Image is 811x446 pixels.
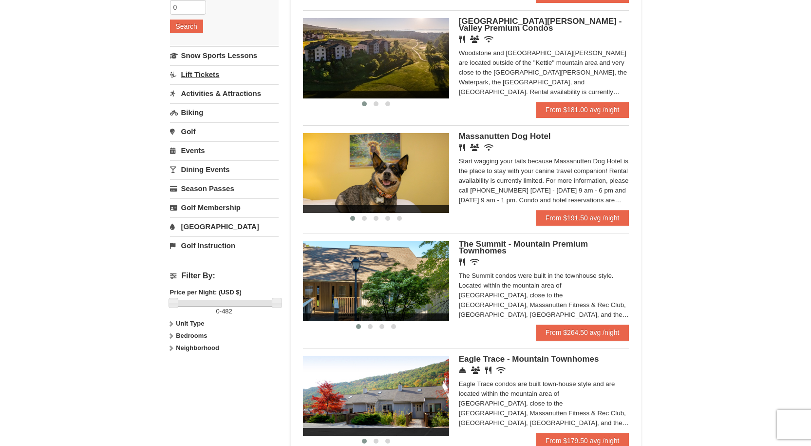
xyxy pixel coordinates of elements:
i: Wireless Internet (free) [470,258,479,266]
i: Banquet Facilities [470,144,479,151]
a: Events [170,141,279,159]
div: Start wagging your tails because Massanutten Dog Hotel is the place to stay with your canine trav... [459,156,629,205]
strong: Neighborhood [176,344,219,351]
i: Restaurant [459,144,465,151]
h4: Filter By: [170,271,279,280]
span: [GEOGRAPHIC_DATA][PERSON_NAME] - Valley Premium Condos [459,17,622,33]
a: Biking [170,103,279,121]
div: Eagle Trace condos are built town-house style and are located within the mountain area of [GEOGRA... [459,379,629,428]
a: Season Passes [170,179,279,197]
a: Golf [170,122,279,140]
i: Restaurant [485,367,491,374]
strong: Bedrooms [176,332,207,339]
a: Golf Membership [170,198,279,216]
strong: Unit Type [176,320,204,327]
span: 482 [222,308,232,315]
i: Wireless Internet (free) [496,367,506,374]
a: Lift Tickets [170,65,279,83]
a: Activities & Attractions [170,84,279,102]
span: Massanutten Dog Hotel [459,132,551,141]
i: Banquet Facilities [470,36,479,43]
a: Snow Sports Lessons [170,46,279,64]
button: Search [170,19,203,33]
i: Restaurant [459,258,465,266]
i: Wireless Internet (free) [484,36,493,43]
a: From $191.50 avg /night [536,210,629,226]
a: Golf Instruction [170,236,279,254]
a: [GEOGRAPHIC_DATA] [170,217,279,235]
a: Dining Events [170,160,279,178]
i: Wireless Internet (free) [484,144,493,151]
i: Restaurant [459,36,465,43]
span: The Summit - Mountain Premium Townhomes [459,239,588,255]
a: From $181.00 avg /night [536,102,629,117]
span: 0 [216,308,220,315]
label: - [170,307,279,316]
a: From $264.50 avg /night [536,325,629,340]
i: Conference Facilities [471,367,480,374]
span: Eagle Trace - Mountain Townhomes [459,354,599,364]
i: Concierge Desk [459,367,466,374]
strong: Price per Night: (USD $) [170,289,242,296]
div: The Summit condos were built in the townhouse style. Located within the mountain area of [GEOGRAP... [459,271,629,320]
div: Woodstone and [GEOGRAPHIC_DATA][PERSON_NAME] are located outside of the "Kettle" mountain area an... [459,48,629,97]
